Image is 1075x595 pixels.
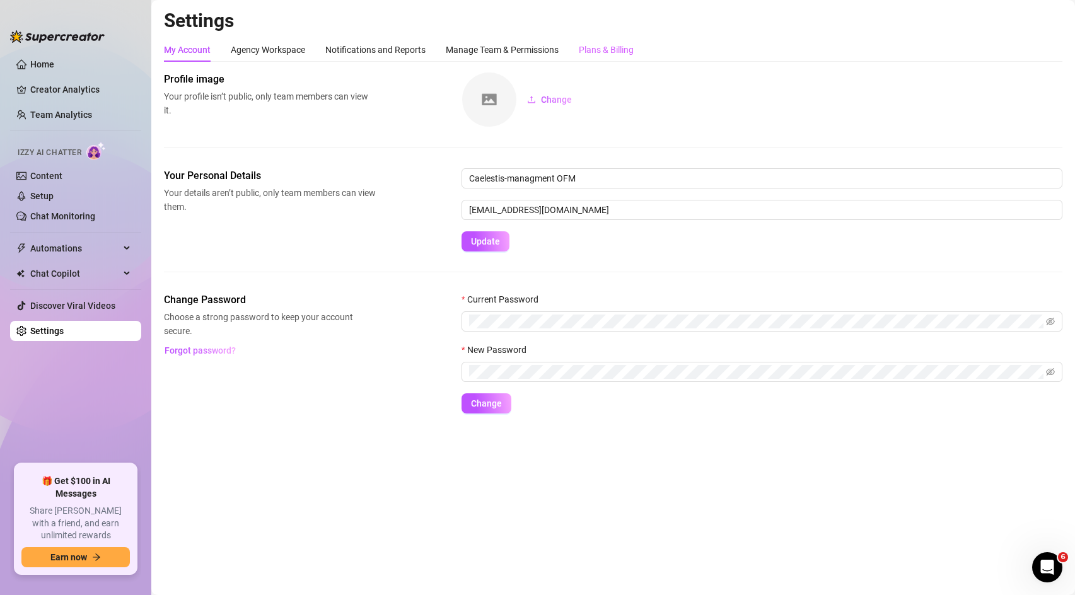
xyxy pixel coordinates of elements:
div: My Account [164,43,211,57]
div: Notifications and Reports [325,43,426,57]
div: Agency Workspace [231,43,305,57]
img: square-placeholder.png [462,72,516,127]
span: 🎁 Get $100 in AI Messages [21,475,130,500]
span: Your Personal Details [164,168,376,183]
iframe: Intercom live chat [1032,552,1062,582]
input: Enter name [462,168,1062,188]
a: Home [30,59,54,69]
label: Current Password [462,292,547,306]
button: Change [517,90,582,110]
span: Choose a strong password to keep your account secure. [164,310,376,338]
a: Team Analytics [30,110,92,120]
span: arrow-right [92,553,101,562]
span: Your profile isn’t public, only team members can view it. [164,90,376,117]
a: Content [30,171,62,181]
button: Change [462,393,511,413]
img: logo-BBDzfeDw.svg [10,30,105,43]
span: Your details aren’t public, only team members can view them. [164,186,376,214]
span: Change [471,398,502,408]
input: Enter new email [462,200,1062,220]
img: Chat Copilot [16,269,25,278]
span: Update [471,236,500,246]
a: Setup [30,191,54,201]
a: Creator Analytics [30,79,131,100]
input: Current Password [469,315,1043,328]
button: Earn nowarrow-right [21,547,130,567]
div: Manage Team & Permissions [446,43,559,57]
a: Discover Viral Videos [30,301,115,311]
h2: Settings [164,9,1062,33]
button: Update [462,231,509,251]
button: Forgot password? [164,340,236,361]
span: Izzy AI Chatter [18,147,81,159]
img: AI Chatter [86,142,106,160]
span: thunderbolt [16,243,26,253]
span: Profile image [164,72,376,87]
span: eye-invisible [1046,367,1055,376]
span: 6 [1058,552,1068,562]
span: Automations [30,238,120,258]
span: Forgot password? [165,345,236,355]
a: Chat Monitoring [30,211,95,221]
span: Share [PERSON_NAME] with a friend, and earn unlimited rewards [21,505,130,542]
span: Change [541,95,572,105]
a: Settings [30,326,64,336]
span: eye-invisible [1046,317,1055,326]
span: Earn now [50,552,87,562]
span: Chat Copilot [30,263,120,284]
span: Change Password [164,292,376,308]
span: upload [527,95,536,104]
label: New Password [462,343,535,357]
div: Plans & Billing [579,43,634,57]
input: New Password [469,365,1043,379]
